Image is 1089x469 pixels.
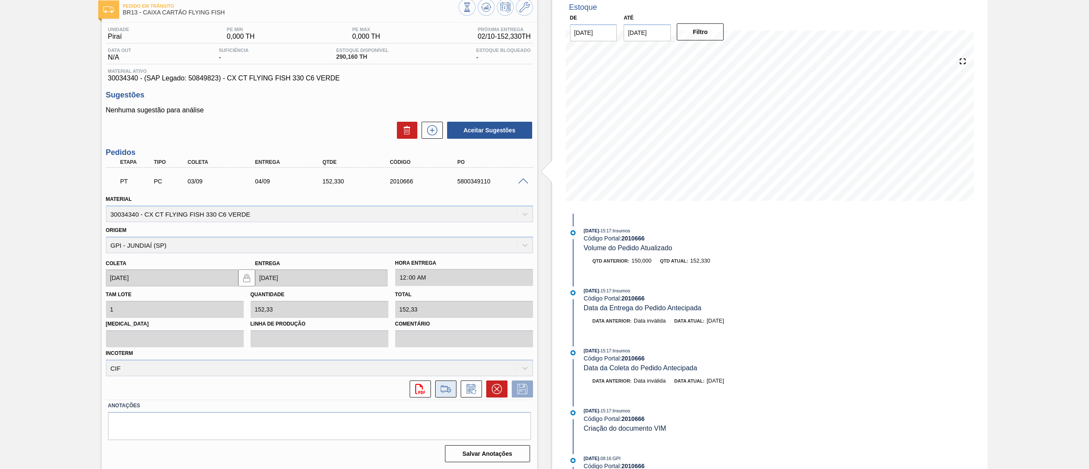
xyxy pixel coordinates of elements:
[108,27,129,32] span: Unidade
[123,9,459,16] span: BR13 - CAIXA CARTÃO FLYING FISH
[570,410,576,415] img: atual
[584,348,599,353] span: [DATE]
[584,364,697,372] span: Data da Coleta do Pedido Antecipada
[393,122,417,139] div: Excluir Sugestões
[238,269,255,286] button: locked
[660,258,688,263] span: Qtd atual:
[253,159,330,165] div: Entrega
[593,258,630,263] span: Qtd anterior:
[251,318,388,330] label: Linha de Produção
[593,318,632,323] span: Data anterior:
[405,380,431,398] div: Abrir arquivo PDF
[106,260,126,266] label: Coleta
[185,178,262,185] div: 03/09/2025
[707,317,724,324] span: [DATE]
[108,33,129,40] span: Piraí
[584,408,599,413] span: [DATE]
[118,172,155,191] div: Pedido em Trânsito
[152,159,188,165] div: Tipo
[106,196,132,202] label: Material
[253,178,330,185] div: 04/09/2025
[707,377,724,384] span: [DATE]
[584,456,599,461] span: [DATE]
[611,348,630,353] span: : Insumos
[103,6,114,13] img: Ícone
[336,48,388,53] span: Estoque Disponível
[634,317,666,324] span: Data inválida
[478,27,531,32] span: Próxima Entrega
[336,54,388,60] span: 290,160 TH
[599,349,611,353] span: - 15:17
[456,380,482,398] div: Informar alteração no pedido
[106,292,131,297] label: Tam lote
[106,106,533,114] p: Nenhuma sugestão para análise
[584,244,672,252] span: Volume do Pedido Atualizado
[611,288,630,293] span: : Insumos
[320,178,397,185] div: 152,330
[255,260,280,266] label: Entrega
[445,445,530,462] button: Salvar Anotações
[108,400,531,412] label: Anotações
[690,257,710,264] span: 152,330
[106,269,238,286] input: dd/mm/yyyy
[108,74,531,82] span: 30034340 - (SAP Legado: 50849823) - CX CT FLYING FISH 330 C6 VERDE
[674,378,704,383] span: Data atual:
[255,269,388,286] input: dd/mm/yyyy
[631,257,651,264] span: 150,000
[624,15,633,21] label: Até
[584,415,786,422] div: Código Portal:
[599,289,611,293] span: - 15:17
[621,355,645,362] strong: 2010666
[584,235,786,242] div: Código Portal:
[388,178,465,185] div: 2010666
[395,257,533,269] label: Hora Entrega
[118,159,155,165] div: Etapa
[674,318,704,323] span: Data atual:
[599,456,611,461] span: - 08:16
[395,318,533,330] label: Comentário
[476,48,530,53] span: Estoque Bloqueado
[320,159,397,165] div: Qtde
[108,69,531,74] span: Material ativo
[599,229,611,233] span: - 15:17
[217,48,251,61] div: -
[352,27,380,32] span: PE MAX
[120,178,153,185] p: PT
[106,350,133,356] label: Incoterm
[570,24,617,41] input: dd/mm/yyyy
[227,27,255,32] span: PE MIN
[106,91,533,100] h3: Sugestões
[634,377,666,384] span: Data inválida
[570,15,577,21] label: De
[352,33,380,40] span: 0,000 TH
[108,48,131,53] span: Data out
[584,288,599,293] span: [DATE]
[123,3,459,9] span: Pedido em Trânsito
[417,122,443,139] div: Nova sugestão
[570,230,576,235] img: atual
[507,380,533,398] div: Salvar Pedido
[584,304,701,312] span: Data da Entrega do Pedido Antecipada
[570,350,576,355] img: atual
[443,121,533,140] div: Aceitar Sugestões
[593,378,632,383] span: Data anterior:
[388,159,465,165] div: Código
[152,178,188,185] div: Pedido de Compra
[474,48,533,61] div: -
[185,159,262,165] div: Coleta
[251,292,285,297] label: Quantidade
[106,318,244,330] label: [MEDICAL_DATA]
[584,295,786,302] div: Código Portal:
[584,425,666,432] span: Criação do documento VIM
[621,235,645,242] strong: 2010666
[611,228,630,233] span: : Insumos
[621,415,645,422] strong: 2010666
[570,290,576,295] img: atual
[621,295,645,302] strong: 2010666
[611,456,621,461] span: : GPI
[584,228,599,233] span: [DATE]
[395,292,412,297] label: Total
[227,33,255,40] span: 0,000 TH
[478,33,531,40] span: 02/10 - 152,330 TH
[482,380,507,398] div: Cancelar pedido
